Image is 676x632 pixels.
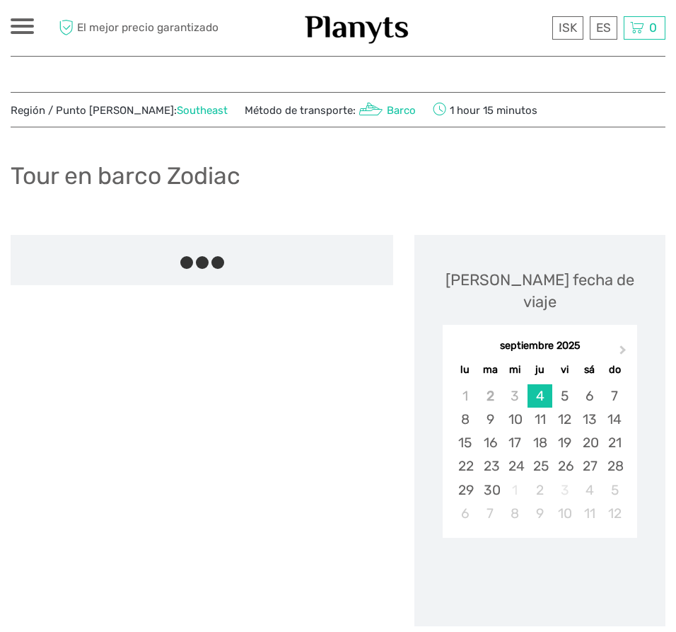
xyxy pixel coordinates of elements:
[429,269,651,314] div: [PERSON_NAME] fecha de viaje
[503,431,528,454] div: Choose miércoles, 17 de septiembre de 2025
[478,431,503,454] div: Choose martes, 16 de septiembre de 2025
[453,478,477,502] div: Choose lunes, 29 de septiembre de 2025
[478,408,503,431] div: Choose martes, 9 de septiembre de 2025
[535,575,544,584] div: Loading...
[303,11,411,45] img: 1453-555b4ac7-172b-4ae9-927d-298d0724a4f4_logo_small.jpg
[503,502,528,525] div: Choose miércoles, 8 de octubre de 2025
[528,502,552,525] div: Choose jueves, 9 de octubre de 2025
[528,431,552,454] div: Choose jueves, 18 de septiembre de 2025
[478,478,503,502] div: Choose martes, 30 de septiembre de 2025
[11,103,228,118] span: Región / Punto [PERSON_NAME]:
[478,384,503,408] div: Not available martes, 2 de septiembre de 2025
[55,16,218,40] span: El mejor precio garantizado
[577,431,602,454] div: Choose sábado, 20 de septiembre de 2025
[602,478,627,502] div: Choose domingo, 5 de octubre de 2025
[552,431,577,454] div: Choose viernes, 19 de septiembre de 2025
[577,360,602,379] div: sá
[577,454,602,478] div: Choose sábado, 27 de septiembre de 2025
[503,478,528,502] div: Not available miércoles, 1 de octubre de 2025
[453,408,477,431] div: Choose lunes, 8 de septiembre de 2025
[478,502,503,525] div: Choose martes, 7 de octubre de 2025
[433,100,537,120] span: 1 hour 15 minutos
[602,502,627,525] div: Choose domingo, 12 de octubre de 2025
[447,384,632,525] div: month 2025-09
[528,408,552,431] div: Choose jueves, 11 de septiembre de 2025
[559,21,577,35] span: ISK
[443,339,637,354] div: septiembre 2025
[503,360,528,379] div: mi
[503,454,528,478] div: Choose miércoles, 24 de septiembre de 2025
[552,384,577,408] div: Choose viernes, 5 de septiembre de 2025
[356,104,416,117] a: Barco
[602,431,627,454] div: Choose domingo, 21 de septiembre de 2025
[528,384,552,408] div: Choose jueves, 4 de septiembre de 2025
[177,104,228,117] a: Southeast
[503,384,528,408] div: Not available miércoles, 3 de septiembre de 2025
[245,100,416,120] span: Método de transporte:
[552,408,577,431] div: Choose viernes, 12 de septiembre de 2025
[647,21,659,35] span: 0
[552,502,577,525] div: Choose viernes, 10 de octubre de 2025
[602,408,627,431] div: Choose domingo, 14 de septiembre de 2025
[577,502,602,525] div: Choose sábado, 11 de octubre de 2025
[552,454,577,478] div: Choose viernes, 26 de septiembre de 2025
[453,360,477,379] div: lu
[552,478,577,502] div: Not available viernes, 3 de octubre de 2025
[453,431,477,454] div: Choose lunes, 15 de septiembre de 2025
[602,454,627,478] div: Choose domingo, 28 de septiembre de 2025
[478,360,503,379] div: ma
[552,360,577,379] div: vi
[453,454,477,478] div: Choose lunes, 22 de septiembre de 2025
[11,161,240,190] h1: Tour en barco Zodiac
[478,454,503,478] div: Choose martes, 23 de septiembre de 2025
[503,408,528,431] div: Choose miércoles, 10 de septiembre de 2025
[453,384,477,408] div: Not available lunes, 1 de septiembre de 2025
[577,384,602,408] div: Choose sábado, 6 de septiembre de 2025
[590,16,617,40] div: ES
[528,478,552,502] div: Choose jueves, 2 de octubre de 2025
[602,360,627,379] div: do
[528,454,552,478] div: Choose jueves, 25 de septiembre de 2025
[577,408,602,431] div: Choose sábado, 13 de septiembre de 2025
[528,360,552,379] div: ju
[453,502,477,525] div: Choose lunes, 6 de octubre de 2025
[577,478,602,502] div: Choose sábado, 4 de octubre de 2025
[613,343,636,365] button: Next Month
[602,384,627,408] div: Choose domingo, 7 de septiembre de 2025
